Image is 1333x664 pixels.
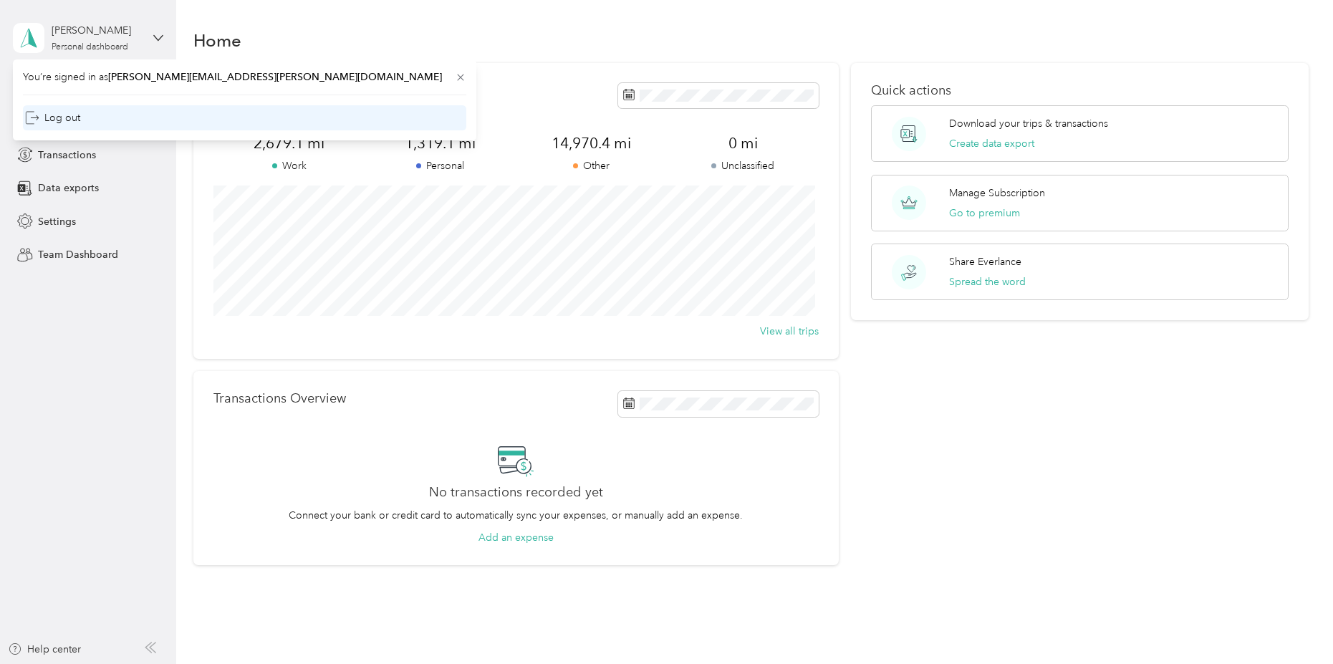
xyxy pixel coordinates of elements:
button: View all trips [760,324,819,339]
span: Data exports [38,181,99,196]
span: 2,679.1 mi [213,133,365,153]
p: Unclassified [668,158,819,173]
p: Transactions Overview [213,391,346,406]
span: 14,970.4 mi [516,133,667,153]
button: Help center [8,642,81,657]
p: Personal [365,158,516,173]
h1: Home [193,33,241,48]
div: [PERSON_NAME] [52,23,141,38]
button: Add an expense [478,530,554,545]
p: Quick actions [871,83,1288,98]
p: Download your trips & transactions [949,116,1108,131]
button: Create data export [949,136,1034,151]
iframe: Everlance-gr Chat Button Frame [1253,584,1333,664]
span: 0 mi [668,133,819,153]
button: Go to premium [949,206,1020,221]
p: Manage Subscription [949,186,1045,201]
p: Other [516,158,667,173]
h2: No transactions recorded yet [429,485,603,500]
p: Work [213,158,365,173]
div: Log out [25,110,80,125]
p: Connect your bank or credit card to automatically sync your expenses, or manually add an expense. [289,508,743,523]
p: Share Everlance [949,254,1021,269]
span: Settings [38,214,76,229]
span: You’re signed in as [23,69,466,85]
button: Spread the word [949,274,1026,289]
span: 1,319.1 mi [365,133,516,153]
span: [PERSON_NAME][EMAIL_ADDRESS][PERSON_NAME][DOMAIN_NAME] [108,71,442,83]
span: Transactions [38,148,96,163]
div: Personal dashboard [52,43,128,52]
span: Team Dashboard [38,247,118,262]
